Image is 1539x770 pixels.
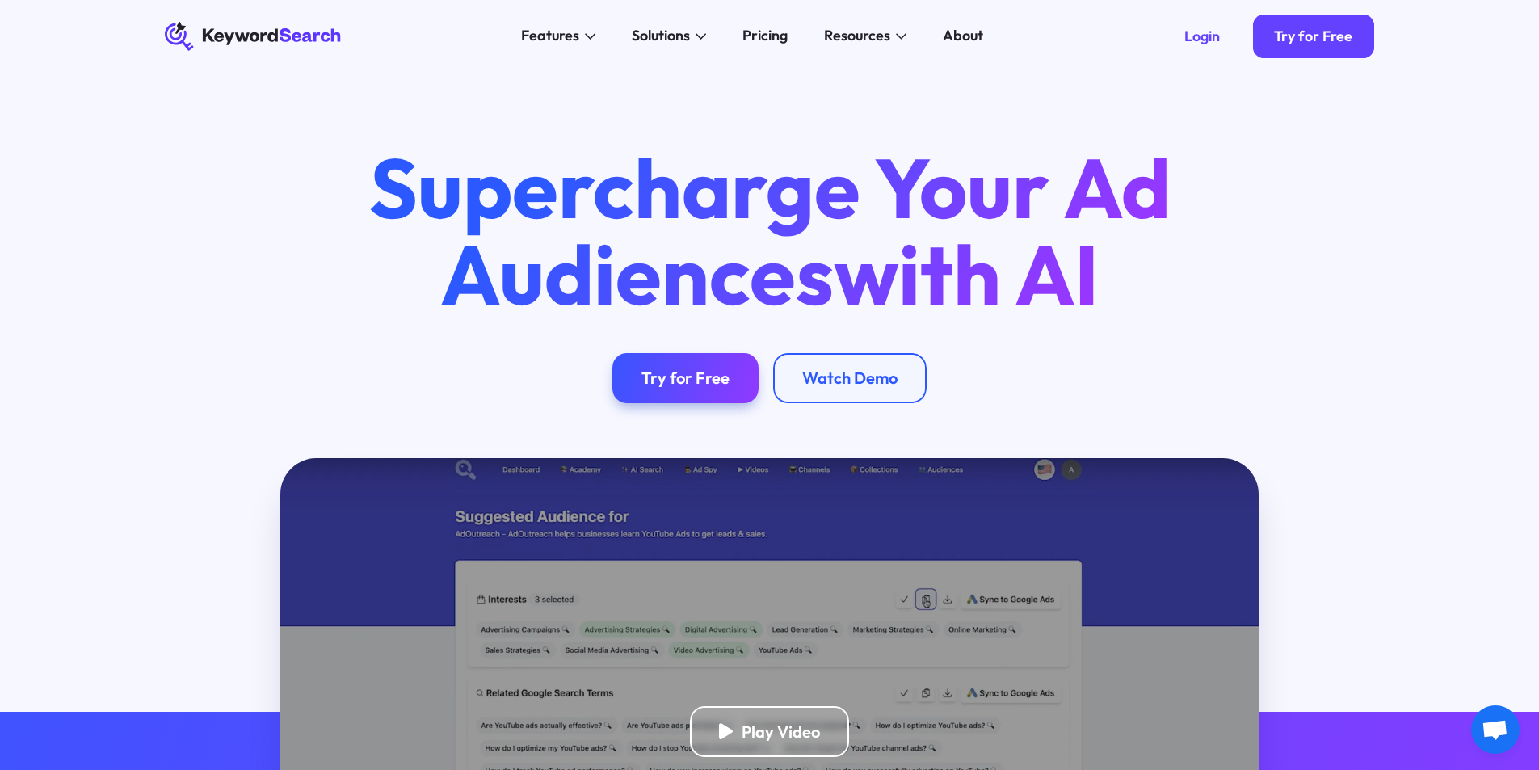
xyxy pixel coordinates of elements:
div: Login [1184,27,1220,45]
div: Try for Free [641,368,730,388]
div: Resources [824,25,890,47]
div: About [943,25,983,47]
a: Try for Free [612,353,759,404]
div: Pricing [742,25,788,47]
a: Try for Free [1253,15,1375,58]
div: Features [521,25,579,47]
div: Solutions [632,25,690,47]
div: Try for Free [1274,27,1352,45]
span: with AI [834,221,1099,326]
a: About [932,22,994,51]
a: Login [1163,15,1242,58]
a: Pricing [732,22,799,51]
h1: Supercharge Your Ad Audiences [334,145,1204,316]
div: Watch Demo [802,368,898,388]
div: Play Video [742,722,820,742]
a: Mở cuộc trò chuyện [1471,705,1520,754]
